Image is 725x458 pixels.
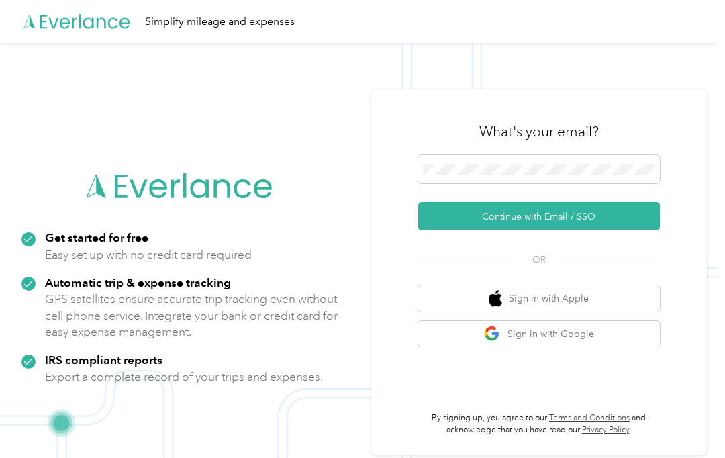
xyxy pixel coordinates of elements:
[45,369,323,385] p: Export a complete record of your trips and expenses.
[45,291,338,340] p: GPS satellites ensure accurate trip tracking even without cell phone service. Integrate your bank...
[418,321,660,347] button: google logoSign in with Google
[418,202,660,230] button: Continue with Email / SSO
[484,326,501,342] img: google logo
[489,290,502,307] img: apple logo
[145,13,295,30] div: Simplify mileage and expenses
[45,275,231,289] strong: Automatic trip & expense tracking
[45,246,252,263] p: Easy set up with no credit card required
[516,253,563,267] span: OR
[479,122,599,141] h3: What's your email?
[549,413,630,423] a: Terms and Conditions
[45,353,162,367] strong: IRS compliant reports
[418,412,660,436] p: By signing up, you agree to our and acknowledge that you have read our .
[582,425,630,435] a: Privacy Policy
[45,230,148,244] strong: Get started for free
[418,285,660,312] button: apple logoSign in with Apple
